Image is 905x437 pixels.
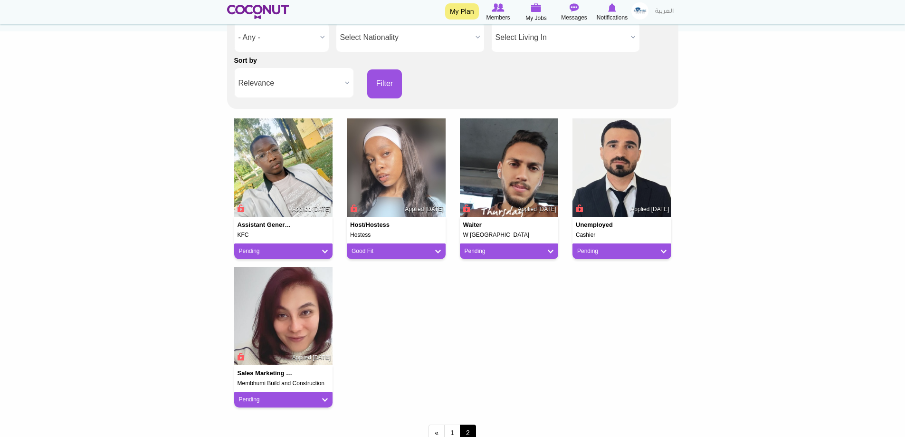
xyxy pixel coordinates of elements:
[462,204,470,213] span: Connect to Unlock the Profile
[486,13,510,22] span: Members
[347,118,446,217] img: Bontle Nkadimeng's picture
[574,204,583,213] span: Connect to Unlock the Profile
[340,22,472,53] span: Select Nationality
[577,247,667,255] a: Pending
[555,2,593,22] a: Messages Messages
[593,2,631,22] a: Notifications Notifications
[576,222,631,228] h4: Unemployed
[234,267,333,366] img: titi aisyah's picture
[349,204,357,213] span: Connect to Unlock the Profile
[352,247,441,255] a: Good Fit
[367,69,402,98] button: Filter
[495,22,627,53] span: Select Living In
[238,68,341,98] span: Relevance
[445,3,479,19] a: My Plan
[234,118,333,217] img: Abdul shakur Ishak's picture
[576,232,668,238] h5: Cashier
[238,380,330,387] h5: Membhumi Build and Construction
[236,352,245,361] span: Connect to Unlock the Profile
[236,204,245,213] span: Connect to Unlock the Profile
[234,56,257,65] label: Sort by
[227,5,289,19] img: Home
[597,13,628,22] span: Notifications
[238,222,293,228] h4: Assistant General Manager
[239,247,328,255] a: Pending
[570,3,579,12] img: Messages
[239,396,328,404] a: Pending
[479,2,517,22] a: Browse Members Members
[463,222,518,228] h4: Waiter
[517,2,555,23] a: My Jobs My Jobs
[238,370,293,377] h4: sales marketing division
[572,118,671,217] img: Farman Qadir's picture
[460,118,559,217] img: Mahmoud Alijel's picture
[531,3,542,12] img: My Jobs
[492,3,504,12] img: Browse Members
[465,247,554,255] a: Pending
[463,232,555,238] h5: W [GEOGRAPHIC_DATA]
[525,13,547,23] span: My Jobs
[238,22,316,53] span: - Any -
[238,232,330,238] h5: KFC
[650,2,678,21] a: العربية
[350,222,405,228] h4: Host/Hostess
[608,3,616,12] img: Notifications
[350,232,442,238] h5: Hostess
[561,13,587,22] span: Messages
